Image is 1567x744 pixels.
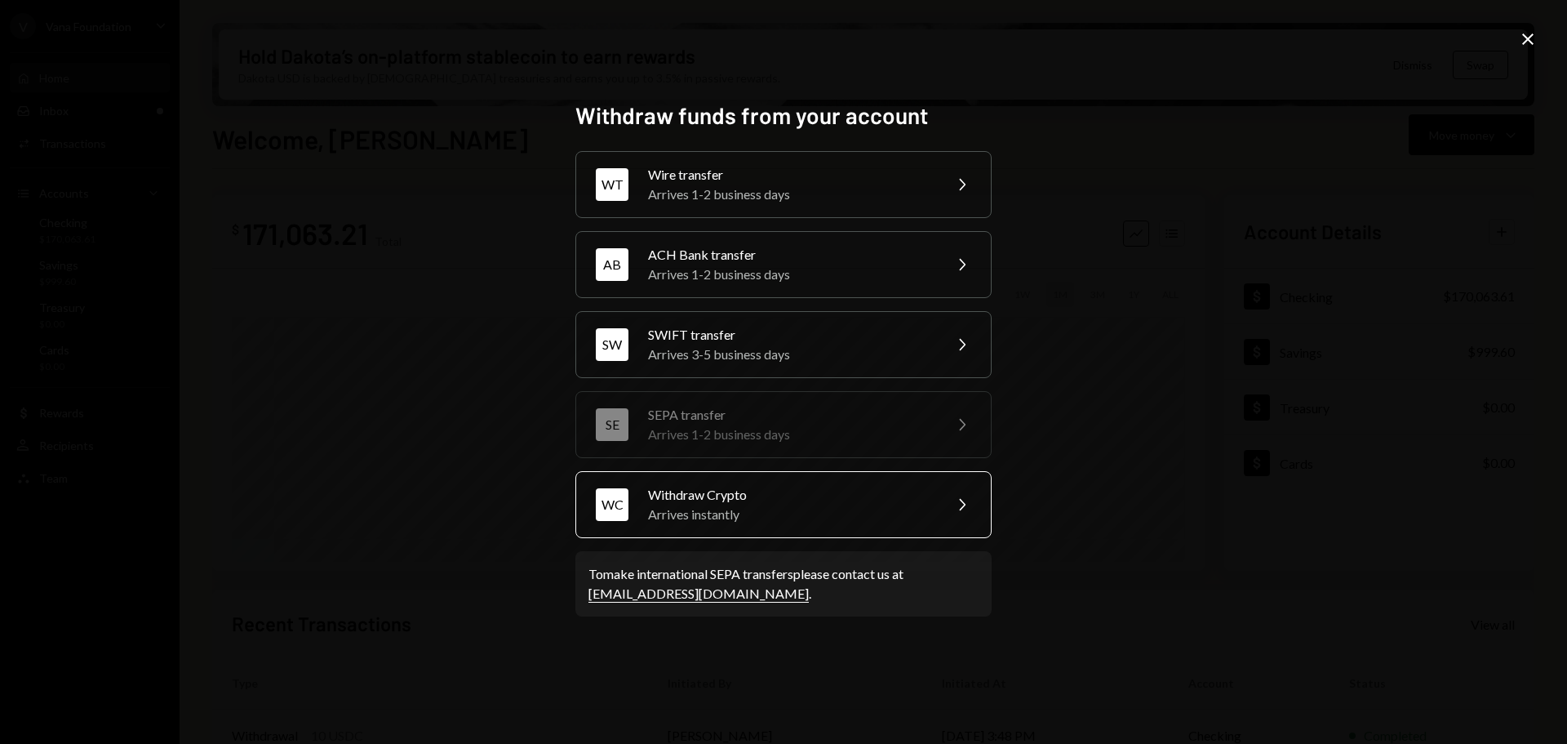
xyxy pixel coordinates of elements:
[648,425,932,444] div: Arrives 1-2 business days
[575,311,992,378] button: SWSWIFT transferArrives 3-5 business days
[648,505,932,524] div: Arrives instantly
[648,265,932,284] div: Arrives 1-2 business days
[575,151,992,218] button: WTWire transferArrives 1-2 business days
[575,100,992,131] h2: Withdraw funds from your account
[575,391,992,458] button: SESEPA transferArrives 1-2 business days
[575,231,992,298] button: ABACH Bank transferArrives 1-2 business days
[588,586,809,603] a: [EMAIL_ADDRESS][DOMAIN_NAME]
[648,185,932,204] div: Arrives 1-2 business days
[596,488,628,521] div: WC
[648,165,932,185] div: Wire transfer
[648,485,932,505] div: Withdraw Crypto
[596,248,628,281] div: AB
[596,408,628,441] div: SE
[596,168,628,201] div: WT
[648,325,932,345] div: SWIFT transfer
[648,245,932,265] div: ACH Bank transfer
[648,405,932,425] div: SEPA transfer
[648,345,932,364] div: Arrives 3-5 business days
[588,564,979,604] div: To make international SEPA transfers please contact us at .
[575,471,992,538] button: WCWithdraw CryptoArrives instantly
[596,328,628,361] div: SW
